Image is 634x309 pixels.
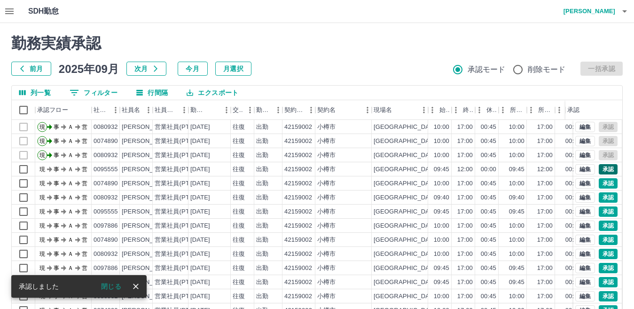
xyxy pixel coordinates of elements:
[68,124,73,130] text: Ａ
[190,179,210,188] div: [DATE]
[68,166,73,173] text: Ａ
[155,193,204,202] div: 営業社員(PT契約)
[190,165,210,174] div: [DATE]
[153,100,188,120] div: 社員区分
[599,235,618,245] button: 承認
[256,278,268,287] div: 出勤
[284,236,312,245] div: 42159002
[575,263,595,273] button: 編集
[284,123,312,132] div: 42159002
[177,103,191,117] button: メニュー
[374,179,509,188] div: [GEOGRAPHIC_DATA]と[GEOGRAPHIC_DATA]
[155,137,204,146] div: 営業社員(PT契約)
[35,100,92,120] div: 承認フロー
[374,278,509,287] div: [GEOGRAPHIC_DATA]と[GEOGRAPHIC_DATA]
[68,152,73,158] text: Ａ
[565,207,581,216] div: 00:45
[39,124,45,130] text: 現
[82,251,87,257] text: 営
[565,236,581,245] div: 00:45
[284,137,312,146] div: 42159002
[54,265,59,271] text: 事
[481,137,496,146] div: 00:45
[509,179,524,188] div: 10:00
[284,151,312,160] div: 42159002
[233,236,245,245] div: 往復
[155,179,204,188] div: 営業社員(PT契約)
[565,137,581,146] div: 00:45
[68,237,73,243] text: Ａ
[509,193,524,202] div: 09:40
[481,278,496,287] div: 00:45
[527,100,555,120] div: 所定終業
[254,100,282,120] div: 勤務区分
[317,278,336,287] div: 小樽市
[315,100,372,120] div: 契約名
[434,278,449,287] div: 09:45
[190,193,210,202] div: [DATE]
[284,100,304,120] div: 契約コード
[374,222,509,230] div: [GEOGRAPHIC_DATA]と[GEOGRAPHIC_DATA]
[11,34,623,52] h2: 勤務実績承認
[481,250,496,259] div: 00:45
[599,263,618,273] button: 承認
[94,279,129,293] button: 閉じる
[434,193,449,202] div: 09:40
[122,137,173,146] div: [PERSON_NAME]
[68,138,73,144] text: Ａ
[537,193,553,202] div: 17:00
[374,264,509,273] div: [GEOGRAPHIC_DATA]と[GEOGRAPHIC_DATA]
[457,207,473,216] div: 17:00
[39,222,45,229] text: 現
[509,137,524,146] div: 10:00
[94,151,118,160] div: 0080932
[317,123,336,132] div: 小樽市
[178,62,208,76] button: 今月
[54,208,59,215] text: 事
[39,166,45,173] text: 現
[434,222,449,230] div: 10:00
[94,123,118,132] div: 0080932
[122,165,173,174] div: [PERSON_NAME]
[256,207,268,216] div: 出勤
[317,250,336,259] div: 小樽市
[68,251,73,257] text: Ａ
[233,264,245,273] div: 往復
[457,179,473,188] div: 17:00
[39,138,45,144] text: 現
[94,222,118,230] div: 0097886
[481,207,496,216] div: 00:45
[122,151,173,160] div: [PERSON_NAME]
[54,180,59,187] text: 事
[256,222,268,230] div: 出勤
[233,278,245,287] div: 往復
[565,179,581,188] div: 00:45
[256,137,268,146] div: 出勤
[68,265,73,271] text: Ａ
[82,138,87,144] text: 営
[537,123,553,132] div: 17:00
[481,151,496,160] div: 00:45
[231,100,254,120] div: 交通費
[122,236,173,245] div: [PERSON_NAME]
[537,222,553,230] div: 17:00
[122,207,173,216] div: [PERSON_NAME]
[179,86,246,100] button: エクスポート
[575,277,595,287] button: 編集
[39,180,45,187] text: 現
[82,124,87,130] text: 営
[256,123,268,132] div: 出勤
[575,150,595,160] button: 編集
[190,236,210,245] div: [DATE]
[565,151,581,160] div: 00:45
[528,64,566,75] span: 削除モード
[374,123,509,132] div: [GEOGRAPHIC_DATA]と[GEOGRAPHIC_DATA]
[155,250,204,259] div: 営業社員(PT契約)
[457,151,473,160] div: 17:00
[374,165,509,174] div: [GEOGRAPHIC_DATA]と[GEOGRAPHIC_DATA]
[374,250,509,259] div: [GEOGRAPHIC_DATA]と[GEOGRAPHIC_DATA]
[82,237,87,243] text: 営
[565,123,581,132] div: 00:45
[457,123,473,132] div: 17:00
[155,165,204,174] div: 営業社員(PT契約)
